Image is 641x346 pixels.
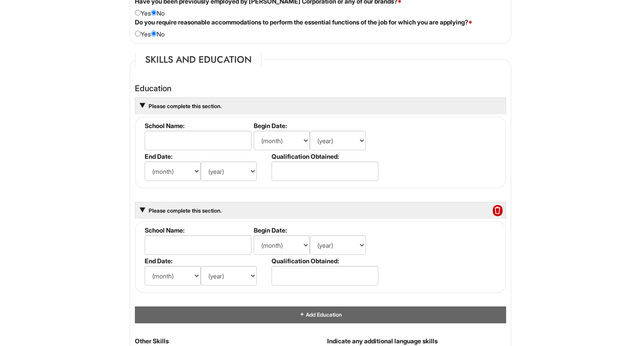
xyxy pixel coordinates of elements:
legend: Skills and Education [135,53,262,66]
label: Begin Date: [254,122,377,129]
a: Add Education [299,311,342,318]
label: School Name: [145,226,250,234]
a: Please complete this section. [148,103,222,109]
a: Please complete this section. [148,207,222,214]
label: Begin Date: [254,226,377,234]
div: Yes No [128,18,513,39]
h4: Education [135,84,506,93]
label: Indicate any additional language skills [327,337,438,346]
label: Do you require reasonable accommodations to perform the essential functions of the job for which ... [135,18,472,27]
span: Add Education [305,311,342,318]
label: Other Skills [135,337,169,346]
label: End Date: [145,257,268,265]
label: Qualification Obtained: [272,153,377,160]
label: School Name: [145,122,250,129]
label: End Date: [145,153,268,160]
label: Qualification Obtained: [272,257,377,265]
a: Delete [493,207,503,215]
